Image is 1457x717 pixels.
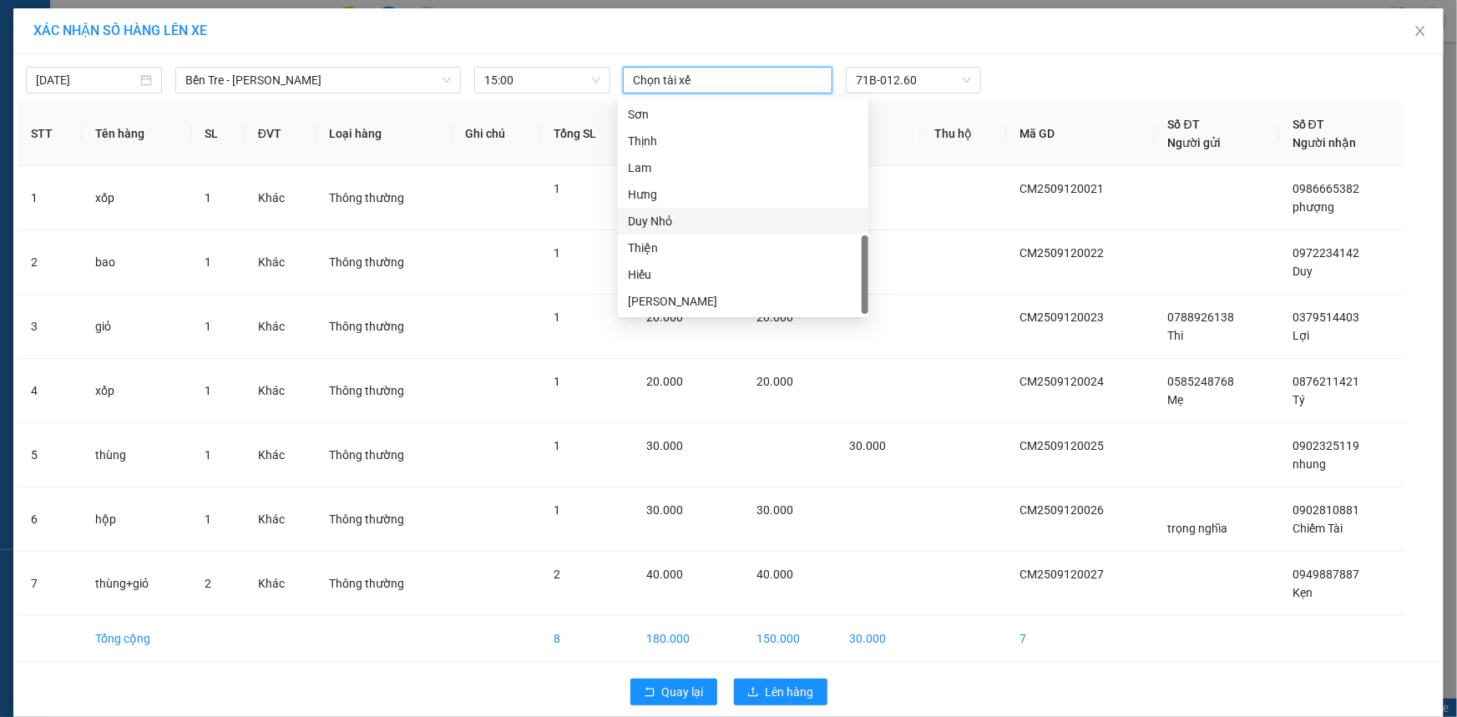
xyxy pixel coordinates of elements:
span: Chiếm Tài [1293,522,1343,535]
span: Duy [1293,265,1313,278]
span: nhung [1293,457,1326,471]
div: Thịnh [628,132,858,150]
span: Tý [1293,393,1305,406]
span: 0379514403 [1293,311,1359,324]
td: xốp [82,359,191,423]
div: Duy Huỳnh [618,288,868,315]
span: phượng [1293,200,1334,214]
th: Thu hộ [921,102,1007,166]
div: Thiện [628,239,858,257]
span: 1 [554,439,560,452]
span: Lên hàng [766,683,814,701]
button: rollbackQuay lại [630,679,717,705]
span: 1 [554,182,560,195]
span: 40.000 [756,568,793,581]
span: 0902810881 [1293,503,1359,517]
th: STT [18,102,82,166]
div: Lam [618,154,868,181]
span: 1 [205,384,211,397]
th: Mã GD [1007,102,1155,166]
button: Close [1397,8,1444,55]
td: 4 [18,359,82,423]
span: 1 [205,255,211,269]
td: Khác [245,230,316,295]
td: 3 [18,295,82,359]
th: SL [191,102,245,166]
div: Duy Nhỏ [618,208,868,235]
td: 8 [540,616,633,662]
span: 30.000 [850,439,887,452]
td: 6 [18,487,82,552]
div: Thiện [618,235,868,261]
th: Ghi chú [452,102,541,166]
td: Thông thường [316,166,452,230]
span: 0986665382 [1293,182,1359,195]
span: 1 [205,191,211,204]
span: 1 [205,448,211,462]
th: ĐVT [245,102,316,166]
span: 30.000 [756,503,793,517]
span: 40.000 [646,568,683,581]
span: 0949887887 [1293,568,1359,581]
td: Thông thường [316,552,452,616]
span: 0902325119 [1293,439,1359,452]
span: upload [747,686,759,699]
div: Lam [628,159,858,177]
div: [PERSON_NAME] [628,292,858,311]
td: Thông thường [316,295,452,359]
td: Khác [245,295,316,359]
span: trọng nghĩa [1168,522,1228,535]
td: 30.000 [837,616,921,662]
div: Hiếu [628,265,858,284]
span: XÁC NHẬN SỐ HÀNG LÊN XE [33,23,207,38]
div: Hưng [628,185,858,204]
span: Thi [1168,329,1184,342]
td: 2 [18,230,82,295]
div: Sơn [628,105,858,124]
td: 150.000 [743,616,837,662]
span: CM2509120021 [1020,182,1105,195]
div: Duy Nhỏ [628,212,858,230]
td: hộp [82,487,191,552]
td: Thông thường [316,230,452,295]
span: 71B-012.60 [856,68,971,93]
span: 20.000 [646,311,683,324]
span: 1 [554,246,560,260]
span: Mẹ [1168,393,1184,406]
span: 2 [554,568,560,581]
td: Khác [245,166,316,230]
span: 1 [205,320,211,333]
th: Tên hàng [82,102,191,166]
span: CM2509120025 [1020,439,1105,452]
span: 1 [205,513,211,526]
span: down [442,75,452,85]
span: 20.000 [756,375,793,388]
span: 20.000 [756,311,793,324]
td: giỏ [82,295,191,359]
th: Loại hàng [316,102,452,166]
td: 180.000 [633,616,743,662]
td: Thông thường [316,359,452,423]
span: CM2509120026 [1020,503,1105,517]
span: Bến Tre - Hồ Chí Minh [185,68,451,93]
span: CM2509120023 [1020,311,1105,324]
span: rollback [644,686,655,699]
span: Người gửi [1168,136,1222,149]
span: close [1414,24,1427,38]
td: Thông thường [316,423,452,487]
span: Số ĐT [1168,118,1200,131]
span: 0972234142 [1293,246,1359,260]
button: uploadLên hàng [734,679,827,705]
th: Tổng SL [540,102,633,166]
td: thùng [82,423,191,487]
td: 5 [18,423,82,487]
span: 0788926138 [1168,311,1235,324]
th: CC [837,102,921,166]
div: Sơn [618,101,868,128]
td: Khác [245,423,316,487]
span: CM2509120027 [1020,568,1105,581]
span: 2 [205,577,211,590]
td: Khác [245,552,316,616]
span: CM2509120024 [1020,375,1105,388]
input: 12/09/2025 [36,71,137,89]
